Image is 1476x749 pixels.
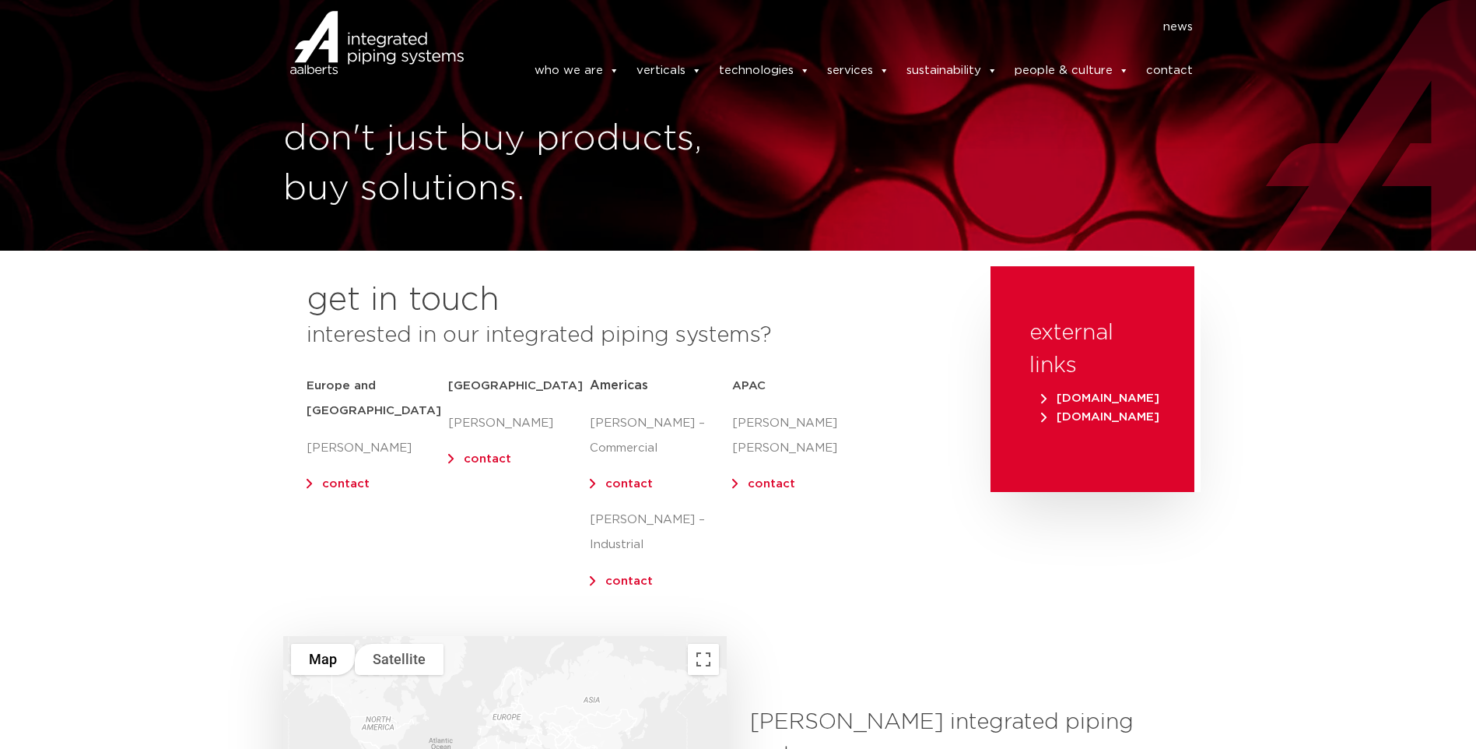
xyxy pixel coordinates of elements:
nav: Menu [487,15,1194,40]
h3: interested in our integrated piping systems? [307,319,952,352]
a: contact [605,478,653,490]
a: verticals [636,55,702,86]
h3: external links [1029,317,1155,382]
button: Toggle fullscreen view [688,644,719,675]
p: [PERSON_NAME] – Industrial [590,508,731,557]
h1: don't just buy products, buy solutions. [283,114,731,214]
a: contact [605,575,653,587]
p: [PERSON_NAME] [PERSON_NAME] [732,411,874,461]
h5: [GEOGRAPHIC_DATA] [448,374,590,399]
a: contact [464,453,511,465]
span: Americas [590,379,648,392]
a: [DOMAIN_NAME] [1037,392,1163,404]
p: [PERSON_NAME] – Commercial [590,411,731,461]
h5: APAC [732,374,874,399]
a: people & culture [1015,55,1129,86]
a: technologies [719,55,810,86]
a: who we are [535,55,619,86]
p: [PERSON_NAME] [307,436,448,461]
a: sustainability [906,55,997,86]
h2: get in touch [307,282,500,319]
a: services [827,55,889,86]
span: [DOMAIN_NAME] [1041,411,1159,423]
a: contact [322,478,370,490]
a: contact [748,478,795,490]
p: [PERSON_NAME] [448,411,590,436]
a: [DOMAIN_NAME] [1037,411,1163,423]
strong: Europe and [GEOGRAPHIC_DATA] [307,380,441,417]
span: [DOMAIN_NAME] [1041,392,1159,404]
a: contact [1146,55,1193,86]
a: news [1163,15,1193,40]
button: Show satellite imagery [355,644,444,675]
button: Show street map [291,644,355,675]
